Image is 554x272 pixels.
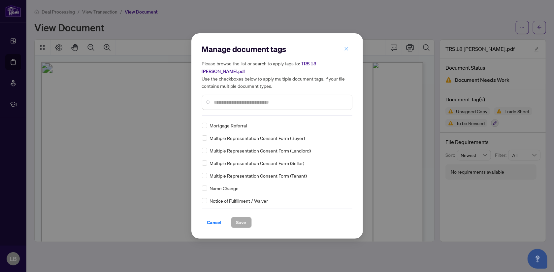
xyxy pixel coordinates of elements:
button: Cancel [202,217,227,228]
span: Notice of Fulfillment / Waiver [210,197,268,204]
h5: Please browse the list or search to apply tags to: Use the checkboxes below to apply multiple doc... [202,60,352,89]
button: Open asap [528,249,547,269]
span: Multiple Representation Consent Form (Tenant) [210,172,307,179]
span: Mortgage Referral [210,122,247,129]
span: Name Change [210,185,239,192]
span: Multiple Representation Consent Form (Seller) [210,159,305,167]
span: Cancel [207,217,222,228]
button: Save [231,217,252,228]
span: Multiple Representation Consent Form (Landlord) [210,147,311,154]
span: close [344,47,349,51]
span: Multiple Representation Consent Form (Buyer) [210,134,305,142]
h2: Manage document tags [202,44,352,54]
